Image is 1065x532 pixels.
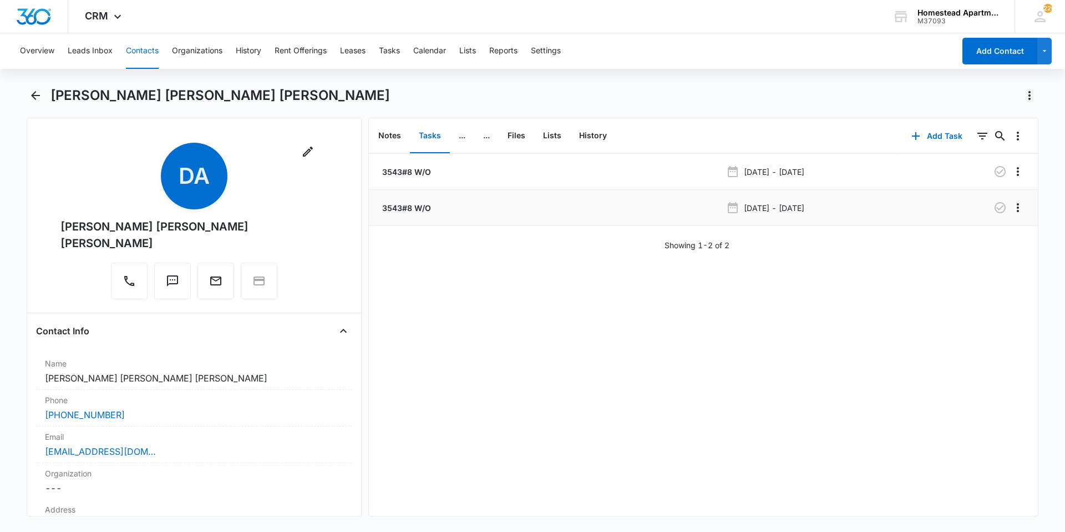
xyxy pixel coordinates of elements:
div: account id [917,17,998,25]
button: Contacts [126,33,159,69]
h4: Contact Info [36,324,89,338]
dd: [PERSON_NAME] [PERSON_NAME] [PERSON_NAME] [45,372,343,385]
p: [DATE] - [DATE] [744,202,804,214]
button: Email [197,263,234,299]
div: Name[PERSON_NAME] [PERSON_NAME] [PERSON_NAME] [36,353,352,390]
label: Email [45,431,343,443]
a: 3543#8 W/O [380,202,431,214]
p: [DATE] - [DATE] [744,166,804,178]
a: Text [154,280,191,289]
label: Name [45,358,343,369]
a: [PHONE_NUMBER] [45,408,125,421]
button: Actions [1021,87,1038,104]
dd: --- [45,481,343,495]
button: Overflow Menu [1009,127,1027,145]
button: Call [111,263,148,299]
button: Reports [489,33,518,69]
button: Search... [991,127,1009,145]
label: Organization [45,468,343,479]
label: Phone [45,394,343,406]
button: Overview [20,33,54,69]
div: account name [917,8,998,17]
button: Overflow Menu [1009,199,1027,217]
div: Email[EMAIL_ADDRESS][DOMAIN_NAME] [36,426,352,463]
button: Rent Offerings [275,33,327,69]
button: ... [450,119,474,153]
button: Filters [973,127,991,145]
div: Organization--- [36,463,352,499]
button: Leads Inbox [68,33,113,69]
button: Text [154,263,191,299]
button: Close [334,322,352,340]
p: Showing 1-2 of 2 [665,239,729,251]
span: DA [161,143,227,209]
button: Back [27,87,44,104]
label: Address [45,504,343,515]
button: Notes [369,119,410,153]
span: 220 [1043,4,1052,13]
button: ... [474,119,499,153]
a: Call [111,280,148,289]
h1: [PERSON_NAME] [PERSON_NAME] [PERSON_NAME] [50,87,390,104]
button: History [570,119,616,153]
button: Leases [340,33,366,69]
a: Email [197,280,234,289]
button: Calendar [413,33,446,69]
button: History [236,33,261,69]
button: Tasks [410,119,450,153]
div: notifications count [1043,4,1052,13]
button: Lists [534,119,570,153]
button: Overflow Menu [1009,163,1027,180]
button: Lists [459,33,476,69]
button: Settings [531,33,561,69]
button: Add Contact [962,38,1037,64]
div: [PERSON_NAME] [PERSON_NAME] [PERSON_NAME] [60,218,328,252]
button: Files [499,119,534,153]
button: Organizations [172,33,222,69]
span: CRM [85,10,108,22]
button: Add Task [900,123,973,149]
button: Tasks [379,33,400,69]
a: 3543#8 W/O [380,166,431,178]
a: [EMAIL_ADDRESS][DOMAIN_NAME] [45,445,156,458]
div: Phone[PHONE_NUMBER] [36,390,352,426]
